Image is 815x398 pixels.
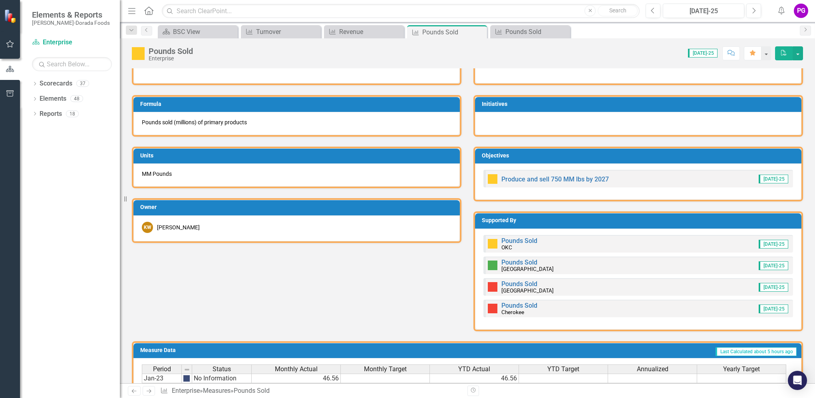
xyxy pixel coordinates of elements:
[488,261,497,270] img: Above Target
[501,244,512,251] small: OKC
[759,240,788,249] span: [DATE]-25
[140,153,456,159] h3: Units
[275,366,318,373] span: Monthly Actual
[759,261,788,270] span: [DATE]-25
[142,119,247,125] span: Pounds sold (millions) of primary products
[663,4,744,18] button: [DATE]-25
[501,237,537,245] a: Pounds Sold
[547,366,579,373] span: YTD Target
[326,27,402,37] a: Revenue
[192,374,252,383] td: No Information
[142,222,153,233] div: KW
[32,57,112,71] input: Search Below...
[132,47,145,60] img: Caution
[759,304,788,313] span: [DATE]-25
[153,366,171,373] span: Period
[40,109,62,119] a: Reports
[162,4,640,18] input: Search ClearPoint...
[213,366,231,373] span: Status
[160,386,461,396] div: » »
[501,175,609,183] a: Produce and sell 750 MM lbs by 2027
[666,6,741,16] div: [DATE]-25
[142,374,182,383] td: Jan-23
[482,153,797,159] h3: Objectives
[501,266,554,272] small: [GEOGRAPHIC_DATA]
[422,27,485,37] div: Pounds Sold
[243,27,319,37] a: Turnover
[142,171,172,177] span: MM Pounds
[501,280,537,288] a: Pounds Sold
[364,366,407,373] span: Monthly Target
[234,387,270,394] div: Pounds Sold
[458,366,490,373] span: YTD Actual
[488,304,497,313] img: Below Plan
[66,110,79,117] div: 18
[637,366,668,373] span: Annualized
[76,80,89,87] div: 37
[140,204,456,210] h3: Owner
[70,96,83,102] div: 48
[501,302,537,309] a: Pounds Sold
[160,27,236,37] a: BSC View
[723,366,760,373] span: Yearly Target
[488,282,497,292] img: Below Plan
[598,5,638,16] button: Search
[32,20,110,26] small: [PERSON_NAME]-Dorada Foods
[203,387,231,394] a: Measures
[173,27,236,37] div: BSC View
[256,27,319,37] div: Turnover
[149,56,193,62] div: Enterprise
[157,223,200,231] div: [PERSON_NAME]
[32,10,110,20] span: Elements & Reports
[184,366,190,373] img: 8DAGhfEEPCf229AAAAAElFTkSuQmCC
[430,374,519,383] td: 46.56
[501,259,537,266] a: Pounds Sold
[40,79,72,88] a: Scorecards
[183,375,190,382] img: png;base64,iVBORw0KGgoAAAANSUhEUgAAAJYAAADIAQMAAAAwS4omAAAAA1BMVEU9TXnnx7PJAAAACXBIWXMAAA7EAAAOxA...
[488,174,497,184] img: Caution
[501,309,524,315] small: Cherokee
[788,371,807,390] div: Open Intercom Messenger
[488,239,497,249] img: Caution
[501,287,554,294] small: [GEOGRAPHIC_DATA]
[492,27,568,37] a: Pounds Sold
[505,27,568,37] div: Pounds Sold
[40,94,66,103] a: Elements
[140,101,456,107] h3: Formula
[609,7,626,14] span: Search
[759,175,788,183] span: [DATE]-25
[688,49,718,58] span: [DATE]-25
[482,101,797,107] h3: Initiatives
[140,347,339,353] h3: Measure Data
[252,374,341,383] td: 46.56
[32,38,112,47] a: Enterprise
[4,9,18,23] img: ClearPoint Strategy
[716,347,797,356] span: Last Calculated about 5 hours ago
[172,387,200,394] a: Enterprise
[759,283,788,292] span: [DATE]-25
[149,47,193,56] div: Pounds Sold
[339,27,402,37] div: Revenue
[794,4,808,18] button: PG
[482,217,797,223] h3: Supported By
